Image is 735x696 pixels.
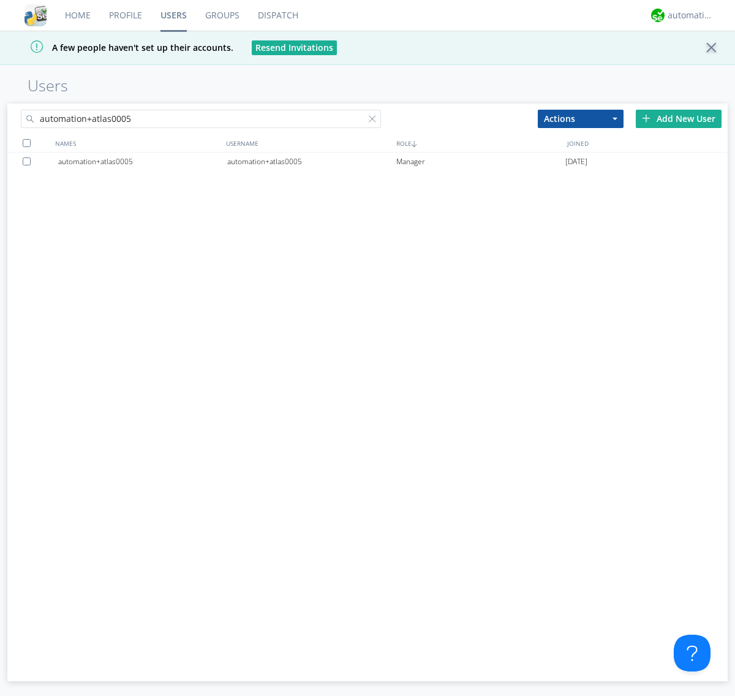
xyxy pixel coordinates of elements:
div: Manager [396,153,565,171]
div: automation+atlas [668,9,714,21]
iframe: Toggle Customer Support [674,635,710,671]
div: NAMES [52,134,223,152]
div: ROLE [393,134,564,152]
div: USERNAME [223,134,394,152]
button: Actions [538,110,624,128]
a: automation+atlas0005automation+atlas0005Manager[DATE] [7,153,728,171]
button: Resend Invitations [252,40,337,55]
div: Add New User [636,110,722,128]
div: automation+atlas0005 [227,153,396,171]
input: Search users [21,110,381,128]
span: A few people haven't set up their accounts. [9,42,233,53]
img: cddb5a64eb264b2086981ab96f4c1ba7 [24,4,47,26]
span: [DATE] [565,153,587,171]
img: d2d01cd9b4174d08988066c6d424eccd [651,9,665,22]
img: plus.svg [642,114,650,123]
div: JOINED [564,134,735,152]
div: automation+atlas0005 [58,153,227,171]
